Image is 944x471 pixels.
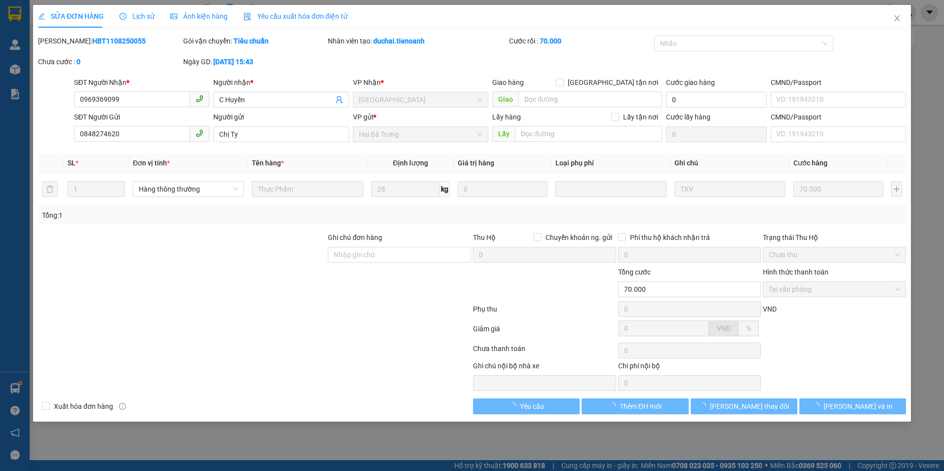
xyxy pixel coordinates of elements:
[763,268,828,276] label: Hình thức thanh toán
[813,402,824,409] span: loading
[691,398,797,414] button: [PERSON_NAME] thay đổi
[717,324,731,332] span: VND
[170,12,228,20] span: Ảnh kiện hàng
[133,159,170,167] span: Đơn vị tính
[620,401,662,412] span: Thêm ĐH mới
[619,112,662,122] span: Lấy tận nơi
[50,401,117,412] span: Xuất hóa đơn hàng
[252,181,363,197] input: VD: Bàn, Ghế
[353,112,488,122] div: VP gửi
[458,159,494,167] span: Giá trị hàng
[626,232,714,243] span: Phí thu hộ khách nhận trả
[373,37,425,45] b: duchai.tienoanh
[328,247,471,263] input: Ghi chú đơn hàng
[119,12,155,20] span: Lịch sử
[799,398,906,414] button: [PERSON_NAME] và In
[492,113,521,121] span: Lấy hàng
[793,159,827,167] span: Cước hàng
[68,159,76,167] span: SL
[746,324,751,332] span: %
[473,234,496,241] span: Thu Hộ
[666,113,710,121] label: Cước lấy hàng
[183,36,326,46] div: Gói vận chuyển:
[771,77,906,88] div: CMND/Passport
[893,14,901,22] span: close
[540,37,561,45] b: 70.000
[139,182,238,196] span: Hàng thông thường
[824,401,893,412] span: [PERSON_NAME] và In
[38,13,45,20] span: edit
[618,268,651,276] span: Tổng cước
[492,126,515,142] span: Lấy
[393,159,428,167] span: Định lượng
[883,5,911,33] button: Close
[771,112,906,122] div: CMND/Passport
[666,92,767,108] input: Cước giao hàng
[793,181,883,197] input: 0
[328,36,507,46] div: Nhân viên tạo:
[170,13,177,20] span: picture
[252,159,284,167] span: Tên hàng
[551,154,670,173] th: Loại phụ phí
[769,247,900,262] span: Chưa thu
[92,37,146,45] b: HBT1108250055
[119,403,126,410] span: info-circle
[335,96,343,104] span: user-add
[353,78,381,86] span: VP Nhận
[699,402,710,409] span: loading
[359,92,482,107] span: Thủ Đức
[710,401,789,412] span: [PERSON_NAME] thay đổi
[520,401,544,412] span: Yêu cầu
[564,77,662,88] span: [GEOGRAPHIC_DATA] tận nơi
[472,304,617,321] div: Phụ thu
[609,402,620,409] span: loading
[666,126,767,142] input: Cước lấy hàng
[77,58,80,66] b: 0
[74,112,209,122] div: SĐT Người Gửi
[213,58,253,66] b: [DATE] 15:43
[213,112,349,122] div: Người gửi
[38,36,181,46] div: [PERSON_NAME]:
[119,13,126,20] span: clock-circle
[492,78,524,86] span: Giao hàng
[359,127,482,142] span: Hai Bà Trưng
[196,95,203,103] span: phone
[769,282,900,297] span: Tại văn phòng
[440,181,450,197] span: kg
[472,343,617,360] div: Chưa thanh toán
[213,77,349,88] div: Người nhận
[618,360,761,375] div: Chi phí nội bộ
[666,78,715,86] label: Cước giao hàng
[458,181,547,197] input: 0
[492,91,518,107] span: Giao
[473,360,616,375] div: Ghi chú nội bộ nhà xe
[183,56,326,67] div: Ngày GD:
[891,181,902,197] button: plus
[38,12,104,20] span: SỬA ĐƠN HÀNG
[674,181,786,197] input: Ghi Chú
[243,12,348,20] span: Yêu cầu xuất hóa đơn điện tử
[74,77,209,88] div: SĐT Người Nhận
[509,36,652,46] div: Cước rồi :
[509,402,520,409] span: loading
[542,232,616,243] span: Chuyển khoản ng. gửi
[42,210,364,221] div: Tổng: 1
[243,13,251,21] img: icon
[234,37,269,45] b: Tiêu chuẩn
[518,91,663,107] input: Dọc đường
[196,129,203,137] span: phone
[328,234,382,241] label: Ghi chú đơn hàng
[763,232,906,243] div: Trạng thái Thu Hộ
[670,154,789,173] th: Ghi chú
[763,305,777,313] span: VND
[38,56,181,67] div: Chưa cước :
[473,398,580,414] button: Yêu cầu
[515,126,663,142] input: Dọc đường
[42,181,58,197] button: delete
[582,398,688,414] button: Thêm ĐH mới
[472,323,617,341] div: Giảm giá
